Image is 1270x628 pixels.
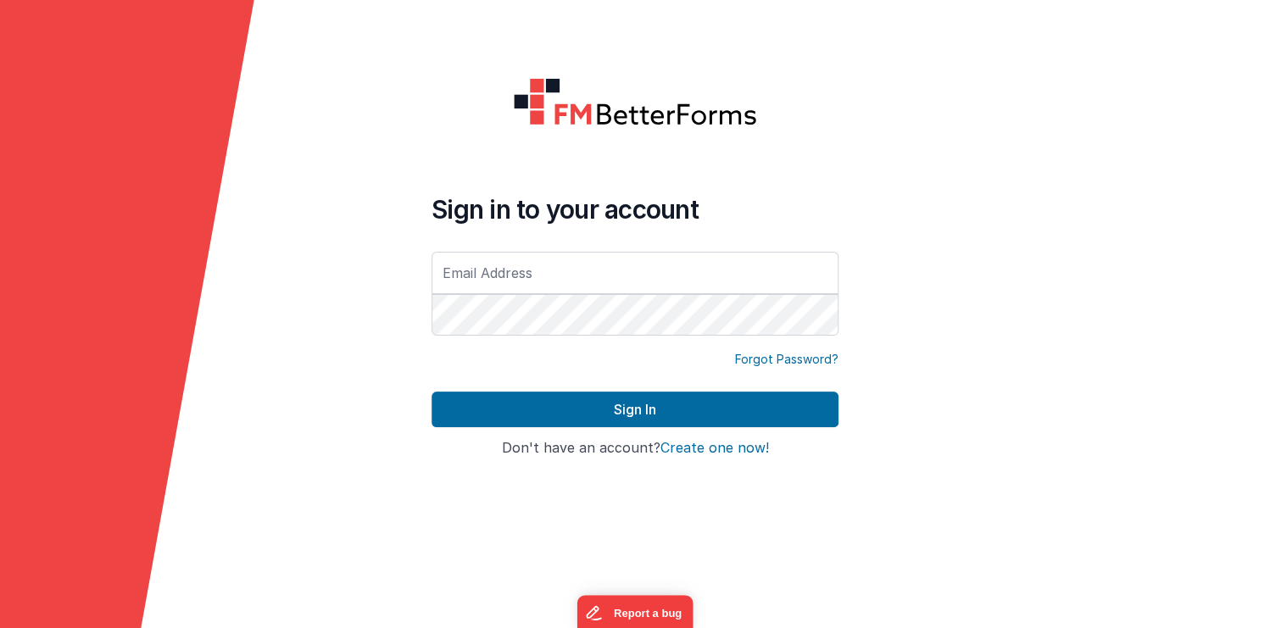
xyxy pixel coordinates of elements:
button: Sign In [432,392,838,427]
button: Create one now! [660,441,769,456]
h4: Sign in to your account [432,194,838,225]
h4: Don't have an account? [432,441,838,456]
input: Email Address [432,252,838,294]
a: Forgot Password? [735,351,838,368]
